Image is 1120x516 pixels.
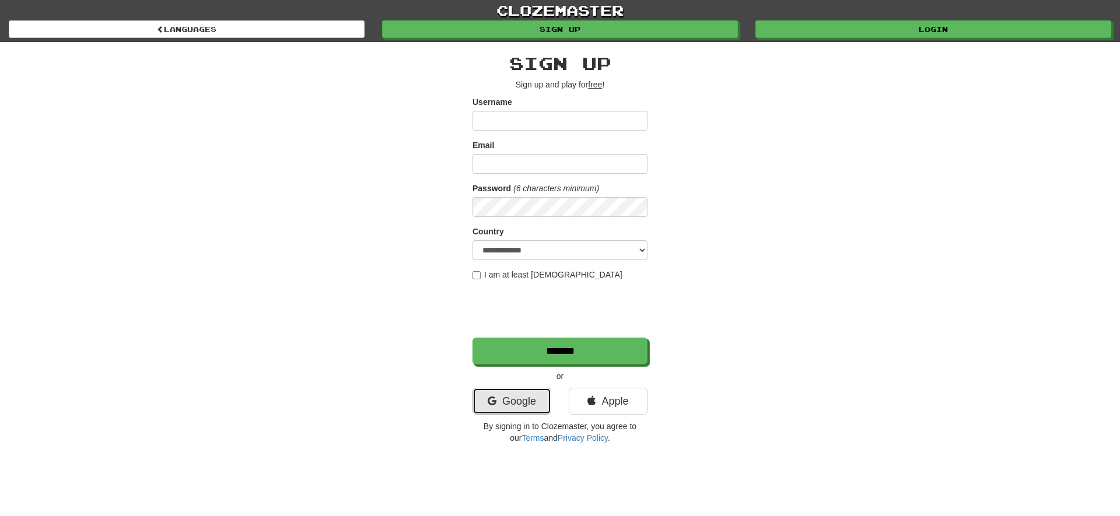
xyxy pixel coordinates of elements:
u: free [588,80,602,89]
label: Password [473,182,511,194]
label: Country [473,226,504,237]
label: Username [473,96,512,108]
h2: Sign up [473,54,647,73]
a: Privacy Policy [558,433,608,443]
p: Sign up and play for ! [473,79,647,90]
a: Sign up [382,20,738,38]
label: I am at least [DEMOGRAPHIC_DATA] [473,269,622,280]
a: Languages [9,20,365,38]
p: or [473,370,647,382]
em: (6 characters minimum) [513,184,599,193]
a: Google [473,388,551,415]
input: I am at least [DEMOGRAPHIC_DATA] [473,271,481,279]
a: Login [755,20,1111,38]
a: Terms [521,433,544,443]
p: By signing in to Clozemaster, you agree to our and . [473,420,647,444]
iframe: reCAPTCHA [473,286,650,332]
a: Apple [569,388,647,415]
label: Email [473,139,494,151]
